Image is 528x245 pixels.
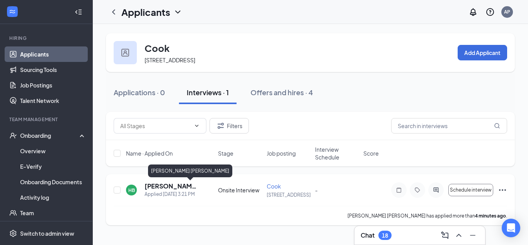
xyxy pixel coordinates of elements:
[20,230,74,237] div: Switch to admin view
[453,229,465,242] button: ChevronUp
[128,187,135,194] div: HB
[20,159,86,174] a: E-Verify
[75,8,82,16] svg: Collapse
[363,149,379,157] span: Score
[194,123,200,129] svg: ChevronDown
[485,7,495,17] svg: QuestionInfo
[315,146,359,161] span: Interview Schedule
[121,49,129,57] img: user icon
[216,121,225,130] svg: Filter
[218,186,262,194] div: Onsite Interview
[468,231,477,240] svg: Minimize
[250,87,313,97] div: Offers and hires · 4
[267,183,281,190] span: Cook
[458,45,507,60] button: Add Applicant
[467,229,479,242] button: Minimize
[502,219,520,237] div: Open Intercom Messenger
[315,187,318,194] span: -
[9,132,17,139] svg: UserCheck
[391,118,507,134] input: Search in interviews
[209,118,249,134] button: Filter Filters
[218,149,233,157] span: Stage
[494,123,500,129] svg: MagnifyingGlass
[394,187,404,193] svg: Note
[20,205,86,221] a: Team
[361,231,375,240] h3: Chat
[267,192,310,198] p: [STREET_ADDRESS]
[431,187,441,193] svg: ActiveChat
[148,164,232,177] div: [PERSON_NAME] [PERSON_NAME]
[468,7,478,17] svg: Notifications
[20,174,86,190] a: Onboarding Documents
[439,229,451,242] button: ComposeMessage
[475,213,506,219] b: 4 minutes ago
[114,87,165,97] div: Applications · 0
[20,190,86,205] a: Activity log
[145,182,197,190] h5: [PERSON_NAME] [PERSON_NAME]
[498,185,507,195] svg: Ellipses
[413,187,422,193] svg: Tag
[9,8,16,15] svg: WorkstreamLogo
[126,149,173,157] span: Name · Applied On
[20,77,86,93] a: Job Postings
[145,57,195,63] span: [STREET_ADDRESS]
[121,5,170,19] h1: Applicants
[440,231,450,240] svg: ComposeMessage
[9,116,85,123] div: Team Management
[20,46,86,62] a: Applicants
[504,9,510,15] div: AP
[9,230,17,237] svg: Settings
[20,93,86,108] a: Talent Network
[347,212,507,219] p: [PERSON_NAME] [PERSON_NAME] has applied more than .
[145,41,170,55] h3: Cook
[145,190,197,198] div: Applied [DATE] 3:21 PM
[20,62,86,77] a: Sourcing Tools
[120,122,191,130] input: All Stages
[20,132,80,139] div: Onboarding
[20,143,86,159] a: Overview
[187,87,229,97] div: Interviews · 1
[450,187,492,193] span: Schedule interview
[454,231,463,240] svg: ChevronUp
[109,7,118,17] svg: ChevronLeft
[448,184,493,196] button: Schedule interview
[9,35,85,41] div: Hiring
[382,232,388,239] div: 18
[173,7,182,17] svg: ChevronDown
[267,149,296,157] span: Job posting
